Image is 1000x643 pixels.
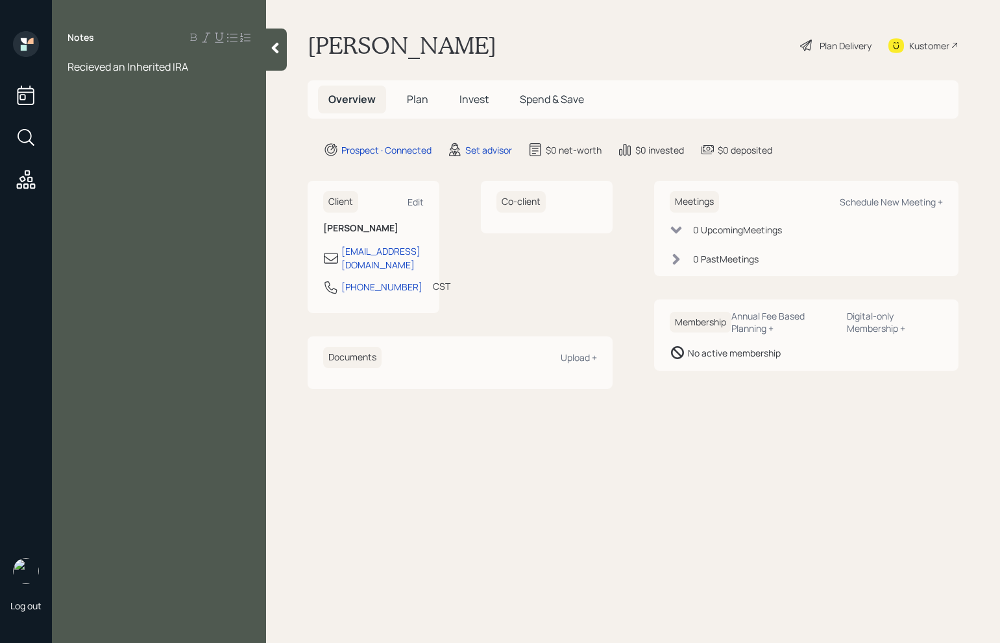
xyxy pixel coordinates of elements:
h1: [PERSON_NAME] [308,31,496,60]
h6: Co-client [496,191,546,213]
div: $0 deposited [718,143,772,157]
div: Upload + [561,351,597,364]
span: Invest [459,92,489,106]
div: [PHONE_NUMBER] [341,280,422,294]
label: Notes [67,31,94,44]
h6: Documents [323,347,382,368]
div: 0 Past Meeting s [693,252,759,266]
div: CST [433,279,450,293]
span: Spend & Save [520,92,584,106]
img: retirable_logo.png [13,558,39,584]
span: Plan [407,92,428,106]
div: Log out [10,600,42,612]
div: [EMAIL_ADDRESS][DOMAIN_NAME] [341,244,424,272]
div: Plan Delivery [820,39,872,53]
h6: Membership [670,312,731,333]
div: Set advisor [465,143,512,157]
div: Annual Fee Based Planning + [731,310,836,334]
div: $0 net-worth [546,143,602,157]
span: Overview [328,92,376,106]
div: Kustomer [909,39,949,53]
h6: Client [323,191,358,213]
h6: Meetings [670,191,719,213]
div: Edit [408,196,424,208]
span: Recieved an Inherited IRA [67,60,188,74]
div: No active membership [688,346,781,360]
h6: [PERSON_NAME] [323,223,424,234]
div: Prospect · Connected [341,143,432,157]
div: Digital-only Membership + [847,310,943,334]
div: $0 invested [635,143,684,157]
div: 0 Upcoming Meeting s [693,223,782,237]
div: Schedule New Meeting + [840,196,943,208]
